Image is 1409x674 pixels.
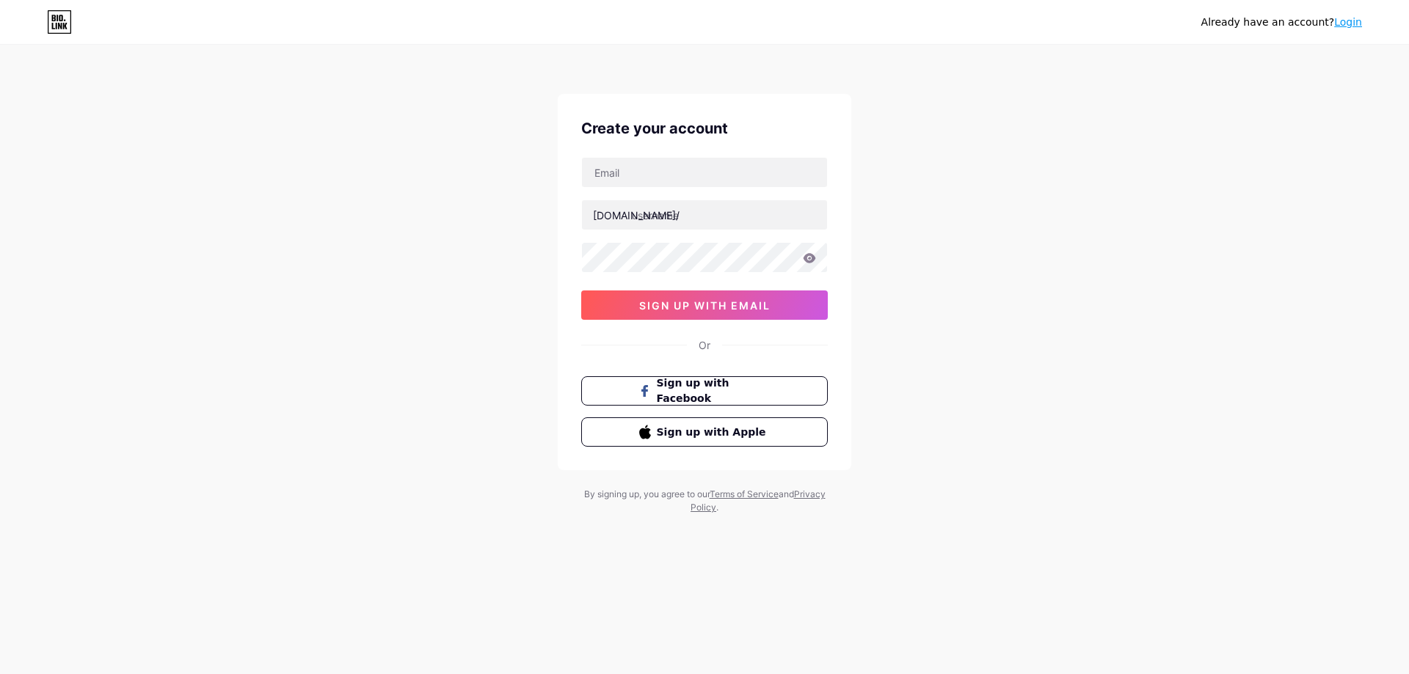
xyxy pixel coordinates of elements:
button: sign up with email [581,290,828,320]
div: Or [699,337,710,353]
input: Email [582,158,827,187]
span: Sign up with Apple [657,425,771,440]
div: By signing up, you agree to our and . [580,488,829,514]
span: Sign up with Facebook [657,376,771,406]
div: [DOMAIN_NAME]/ [593,208,680,223]
button: Sign up with Facebook [581,376,828,406]
span: sign up with email [639,299,771,312]
div: Create your account [581,117,828,139]
button: Sign up with Apple [581,417,828,447]
input: username [582,200,827,230]
a: Login [1334,16,1362,28]
a: Terms of Service [710,488,779,499]
div: Already have an account? [1201,15,1362,30]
